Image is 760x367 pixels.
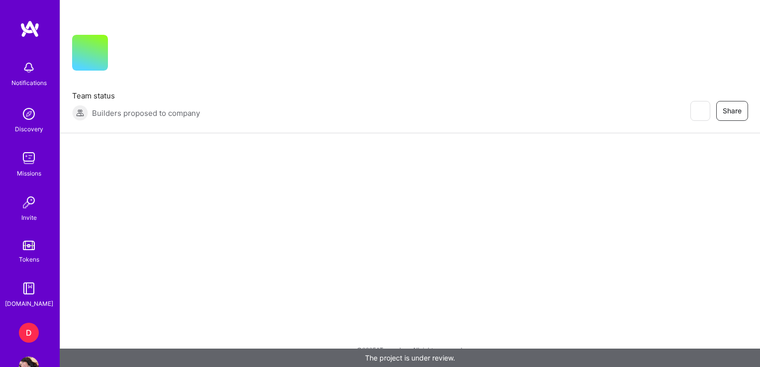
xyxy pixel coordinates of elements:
div: Invite [21,212,37,223]
button: Share [716,101,748,121]
div: Tokens [19,254,39,265]
i: icon CompanyGray [120,51,128,59]
span: Builders proposed to company [92,108,200,118]
div: The project is under review. [60,349,760,367]
img: discovery [19,104,39,124]
div: Discovery [15,124,43,134]
span: Team status [72,91,200,101]
img: Invite [19,192,39,212]
div: [DOMAIN_NAME] [5,298,53,309]
img: tokens [23,241,35,250]
div: Missions [17,168,41,179]
div: D [19,323,39,343]
i: icon EyeClosed [696,107,704,115]
img: logo [20,20,40,38]
img: guide book [19,278,39,298]
div: Notifications [11,78,47,88]
img: bell [19,58,39,78]
span: Share [723,106,742,116]
img: teamwork [19,148,39,168]
img: Builders proposed to company [72,105,88,121]
a: D [16,323,41,343]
